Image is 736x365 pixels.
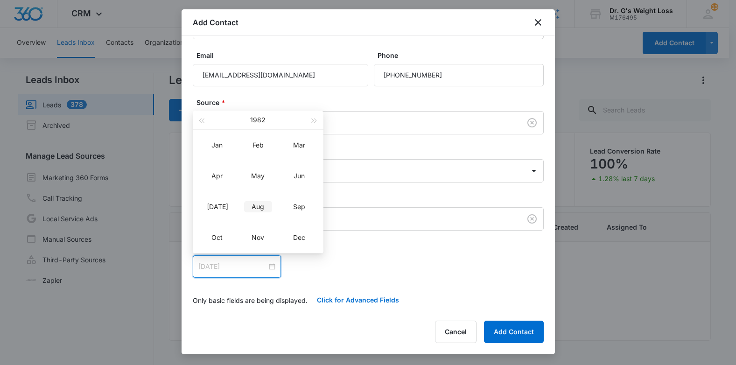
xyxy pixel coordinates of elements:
[250,111,266,129] button: 1982
[285,170,313,182] div: Jun
[196,130,238,161] td: 1982-01
[533,17,544,28] button: close
[308,289,408,311] button: Click for Advanced Fields
[435,321,477,343] button: Cancel
[378,50,547,60] label: Phone
[238,130,279,161] td: 1982-02
[193,64,368,86] input: Email
[285,201,313,212] div: Sep
[196,191,238,222] td: 1982-07
[244,170,272,182] div: May
[196,242,547,252] label: Day of Birth
[279,161,320,191] td: 1982-06
[238,191,279,222] td: 1982-08
[196,98,547,107] label: Source
[285,140,313,151] div: Mar
[203,232,231,243] div: Oct
[238,222,279,253] td: 1982-11
[196,194,547,204] label: Best contact time
[193,295,308,305] p: Only basic fields are being displayed.
[196,222,238,253] td: 1982-10
[374,64,544,86] input: Phone
[279,191,320,222] td: 1982-09
[198,261,267,272] input: Select date
[203,140,231,151] div: Jan
[238,161,279,191] td: 1982-05
[279,130,320,161] td: 1982-03
[196,161,238,191] td: 1982-04
[525,211,540,226] button: Clear
[193,17,238,28] h1: Add Contact
[484,321,544,343] button: Add Contact
[244,232,272,243] div: Nov
[203,170,231,182] div: Apr
[279,222,320,253] td: 1982-12
[196,146,547,155] label: Assigned To
[203,201,231,212] div: [DATE]
[285,232,313,243] div: Dec
[196,50,372,60] label: Email
[244,140,272,151] div: Feb
[244,201,272,212] div: Aug
[525,115,540,130] button: Clear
